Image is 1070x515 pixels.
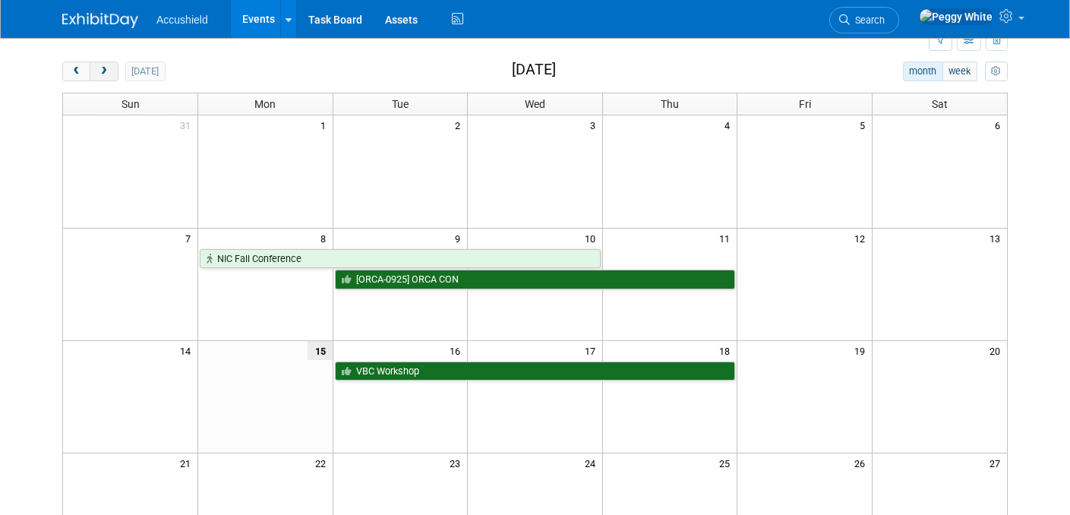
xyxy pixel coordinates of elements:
button: prev [62,62,90,81]
span: Sun [122,98,140,110]
button: myCustomButton [985,62,1008,81]
span: 21 [178,453,197,472]
span: 23 [448,453,467,472]
span: Search [850,14,885,26]
span: 9 [453,229,467,248]
span: 1 [319,115,333,134]
span: 6 [993,115,1007,134]
a: NIC Fall Conference [200,249,601,269]
span: 15 [308,341,333,360]
h2: [DATE] [512,62,556,78]
span: 7 [184,229,197,248]
button: [DATE] [125,62,166,81]
span: 31 [178,115,197,134]
i: Personalize Calendar [991,67,1001,77]
span: 20 [988,341,1007,360]
span: 3 [589,115,602,134]
span: 11 [718,229,737,248]
span: 10 [583,229,602,248]
span: Sat [932,98,948,110]
button: next [90,62,118,81]
span: 19 [853,341,872,360]
a: Search [829,7,899,33]
span: Tue [392,98,409,110]
span: 4 [723,115,737,134]
span: Fri [799,98,811,110]
span: Mon [254,98,276,110]
span: Accushield [156,14,208,26]
img: ExhibitDay [62,13,138,28]
span: 25 [718,453,737,472]
span: 27 [988,453,1007,472]
span: 22 [314,453,333,472]
span: 2 [453,115,467,134]
button: month [903,62,943,81]
button: week [942,62,977,81]
span: 13 [988,229,1007,248]
span: 16 [448,341,467,360]
span: 14 [178,341,197,360]
span: 5 [858,115,872,134]
span: 12 [853,229,872,248]
a: [ORCA-0925] ORCA CON [335,270,736,289]
span: 18 [718,341,737,360]
span: 24 [583,453,602,472]
span: Wed [525,98,545,110]
span: 8 [319,229,333,248]
span: 17 [583,341,602,360]
a: VBC Workshop [335,362,736,381]
span: 26 [853,453,872,472]
span: Thu [661,98,679,110]
img: Peggy White [919,8,993,25]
